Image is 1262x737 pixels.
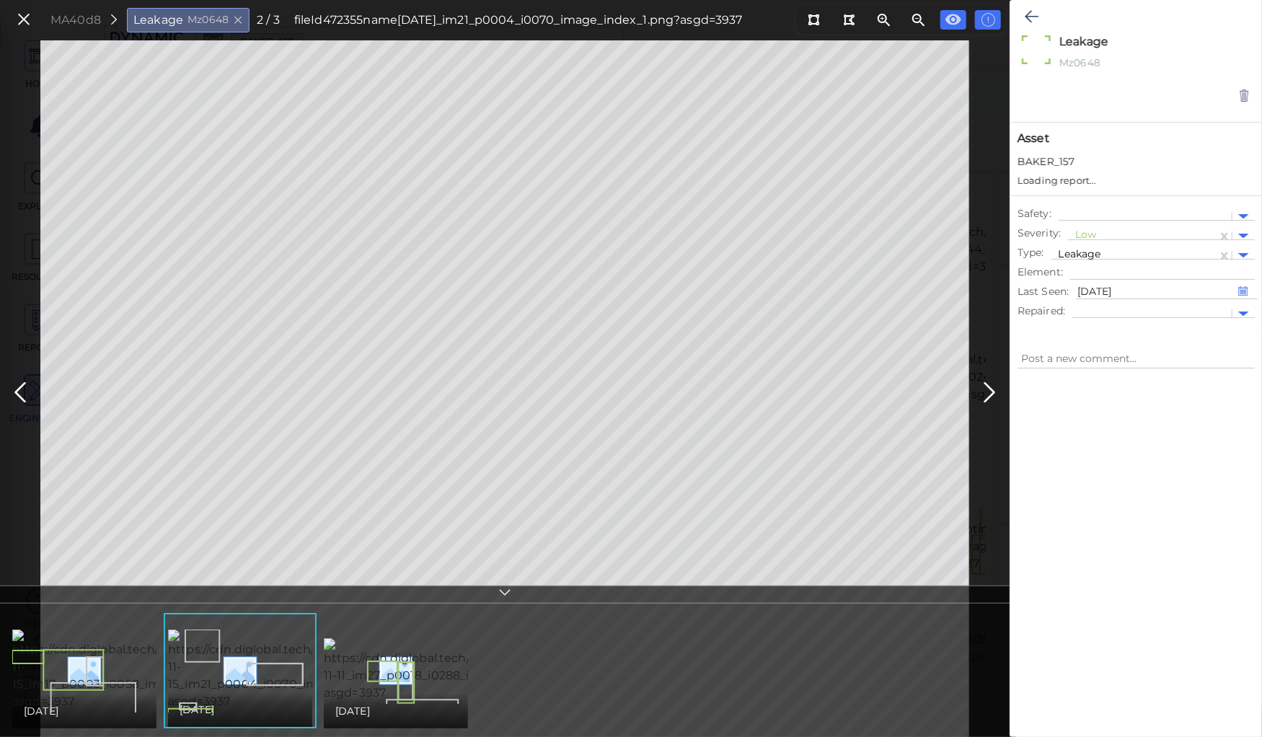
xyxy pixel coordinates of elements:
img: https://cdn.diglobal.tech/width210/3937/2022-11-11_im27_p0018_i0288_image_index_2.png?asgd=3937 [324,638,590,702]
span: BAKER_157 [1018,154,1075,169]
img: https://cdn.diglobal.tech/width210/3937/2024-11-15_im17_p0003_i0058_image_index_2.png?asgd=3937 [12,630,280,710]
div: 2 / 3 [257,12,280,29]
div: Mz0648 [1056,56,1205,74]
span: Last Seen : [1018,284,1069,299]
span: Leakage [1059,247,1101,260]
span: Repaired : [1018,304,1065,319]
span: Asset [1018,130,1255,147]
textarea: Leakage [1056,33,1205,50]
span: [DATE] [335,702,370,720]
div: MA40d8 [50,12,101,29]
span: Element : [1018,265,1063,280]
span: Severity : [1018,226,1061,241]
span: [DATE] [24,702,58,720]
iframe: Chat [1201,672,1251,726]
div: fileId 472355 name [DATE]_im21_p0004_i0070_image_index_1.png?asgd=3937 [294,12,743,29]
span: Loading report... [1018,175,1097,186]
span: Mz0648 [187,12,229,27]
span: Low [1075,228,1096,241]
img: https://cdn.diglobal.tech/width210/3937/2024-11-15_im21_p0004_i0070_image_index_1.png?asgd=3937 [168,630,436,710]
span: [DATE] [180,701,214,718]
span: Type : [1018,245,1044,260]
span: Leakage [133,12,183,29]
span: Safety : [1018,206,1051,221]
